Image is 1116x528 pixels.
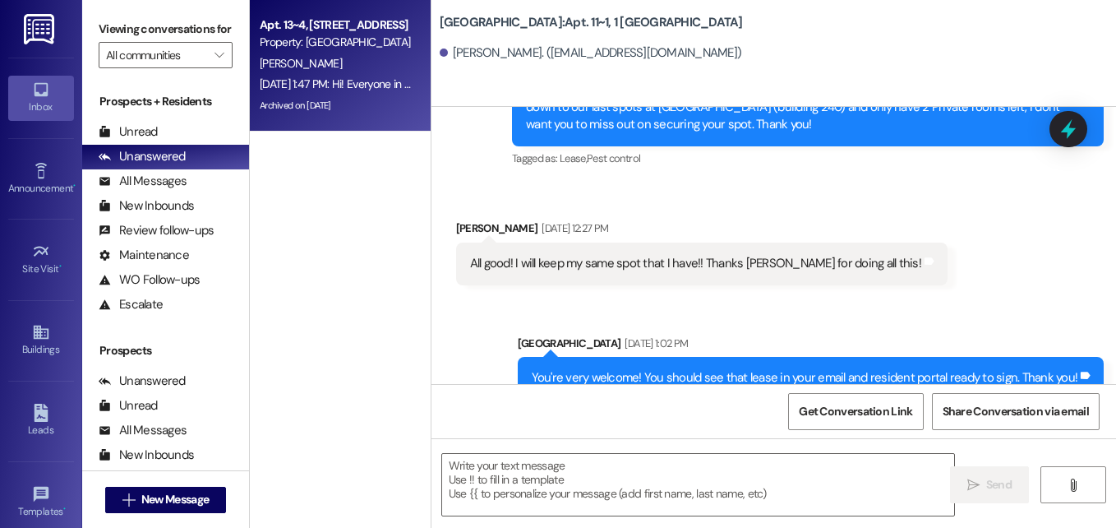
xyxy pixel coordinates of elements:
[24,14,58,44] img: ResiDesk Logo
[99,447,194,464] div: New Inbounds
[8,76,74,120] a: Inbox
[932,393,1100,430] button: Share Conversation via email
[799,403,912,420] span: Get Conversation Link
[1067,479,1079,492] i: 
[214,49,224,62] i: 
[99,222,214,239] div: Review follow-ups
[532,369,1078,387] div: You're very welcome! You should see that lease in your email and resident portal ready to sign. T...
[440,14,743,31] b: [GEOGRAPHIC_DATA]: Apt. 11~1, 1 [GEOGRAPHIC_DATA]
[518,335,1104,358] div: [GEOGRAPHIC_DATA]
[99,123,158,141] div: Unread
[943,403,1089,420] span: Share Conversation via email
[99,422,187,439] div: All Messages
[105,487,227,513] button: New Message
[456,220,948,243] div: [PERSON_NAME]
[260,34,412,51] div: Property: [GEOGRAPHIC_DATA]
[537,220,608,237] div: [DATE] 12:27 PM
[99,148,186,165] div: Unanswered
[63,503,66,515] span: •
[99,271,200,289] div: WO Follow-ups
[99,197,194,215] div: New Inbounds
[967,479,980,492] i: 
[512,146,1104,170] div: Tagged as:
[73,180,76,192] span: •
[99,247,189,264] div: Maintenance
[560,151,587,165] span: Lease ,
[59,261,62,272] span: •
[82,342,249,359] div: Prospects
[141,491,209,508] span: New Message
[8,318,74,363] a: Buildings
[788,393,923,430] button: Get Conversation Link
[440,44,742,62] div: [PERSON_NAME]. ([EMAIL_ADDRESS][DOMAIN_NAME])
[8,399,74,443] a: Leads
[986,476,1012,493] span: Send
[106,42,206,68] input: All communities
[8,480,74,525] a: Templates •
[260,76,1035,91] div: [DATE] 1:47 PM: Hi! Everyone in my apartment is currently gone on a trip. We were wondering if yo...
[99,296,163,313] div: Escalate
[122,493,135,507] i: 
[99,397,158,415] div: Unread
[258,95,413,116] div: Archived on [DATE]
[620,335,688,352] div: [DATE] 1:02 PM
[587,151,640,165] span: Pest control
[82,93,249,110] div: Prospects + Residents
[99,173,187,190] div: All Messages
[470,255,921,272] div: All good! I will keep my same spot that I have!! Thanks [PERSON_NAME] for doing all this!
[99,373,186,390] div: Unanswered
[950,466,1030,503] button: Send
[260,16,412,34] div: Apt. 13~4, [STREET_ADDRESS]
[99,16,233,42] label: Viewing conversations for
[260,56,342,71] span: [PERSON_NAME]
[8,238,74,282] a: Site Visit •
